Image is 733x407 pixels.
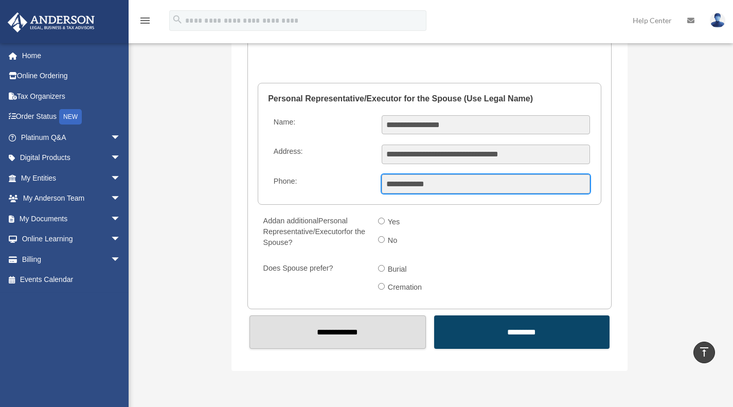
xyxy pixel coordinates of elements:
a: Tax Organizers [7,86,136,107]
a: Online Learningarrow_drop_down [7,229,136,250]
a: Billingarrow_drop_down [7,249,136,270]
div: NEW [59,109,82,125]
img: Anderson Advisors Platinum Portal [5,12,98,32]
a: Digital Productsarrow_drop_down [7,148,136,168]
span: arrow_drop_down [111,127,131,148]
label: Address: [269,145,373,164]
label: Phone: [269,174,373,194]
label: Does Spouse prefer? [259,261,370,298]
a: menu [139,18,151,27]
span: arrow_drop_down [111,168,131,189]
label: Yes [385,214,404,231]
i: menu [139,14,151,27]
img: User Pic [710,13,725,28]
label: Add for the Spouse? [259,214,370,251]
a: My Entitiesarrow_drop_down [7,168,136,188]
span: arrow_drop_down [111,188,131,209]
a: Order StatusNEW [7,107,136,128]
label: Burial [385,261,411,278]
span: arrow_drop_down [111,249,131,270]
label: Name: [269,115,373,135]
a: vertical_align_top [693,342,715,363]
i: vertical_align_top [698,346,710,358]
span: arrow_drop_down [111,208,131,229]
span: arrow_drop_down [111,229,131,250]
a: Platinum Q&Aarrow_drop_down [7,127,136,148]
a: My Documentsarrow_drop_down [7,208,136,229]
legend: Personal Representative/Executor for the Spouse (Use Legal Name) [268,83,591,114]
a: My Anderson Teamarrow_drop_down [7,188,136,209]
a: Home [7,45,136,66]
a: Online Ordering [7,66,136,86]
span: arrow_drop_down [111,148,131,169]
i: search [172,14,183,25]
a: Events Calendar [7,270,136,290]
label: No [385,233,402,249]
label: Cremation [385,279,426,296]
span: an additional [276,217,318,225]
